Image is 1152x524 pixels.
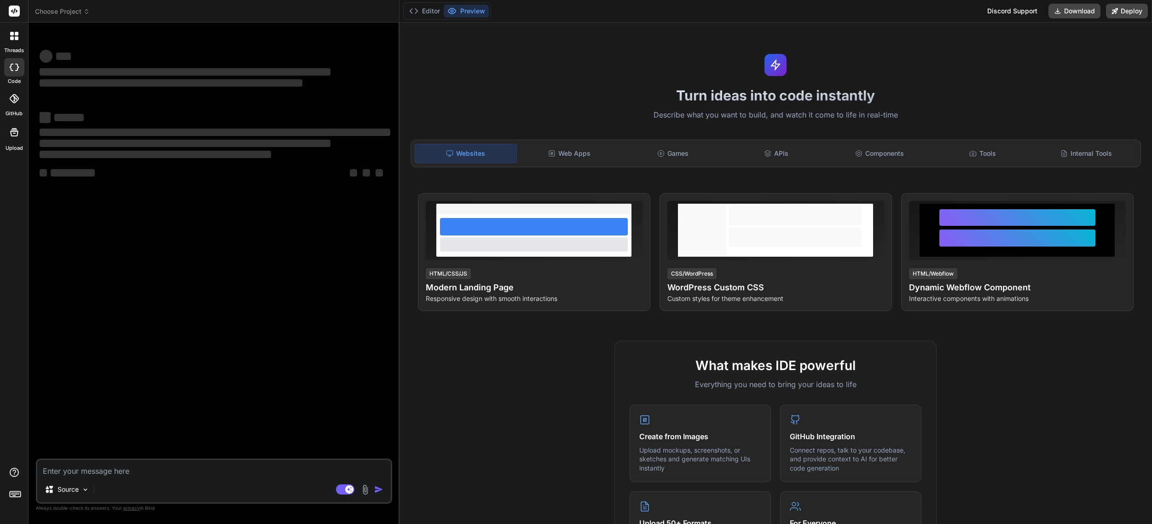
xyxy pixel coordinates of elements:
[405,109,1146,121] p: Describe what you want to build, and watch it come to life in real-time
[40,79,302,87] span: ‌
[519,144,620,163] div: Web Apps
[40,50,52,63] span: ‌
[426,281,643,294] h4: Modern Landing Page
[639,446,761,473] p: Upload mockups, screenshots, or sketches and generate matching UIs instantly
[790,446,912,473] p: Connect repos, talk to your codebase, and provide context to AI for better code generation
[909,281,1126,294] h4: Dynamic Webflow Component
[363,169,370,177] span: ‌
[40,68,330,76] span: ‌
[426,268,471,279] div: HTML/CSS/JS
[415,144,517,163] div: Websites
[51,169,95,177] span: ‌
[81,486,89,494] img: Pick Models
[932,144,1034,163] div: Tools
[909,268,957,279] div: HTML/Webflow
[1048,4,1100,18] button: Download
[54,114,84,121] span: ‌
[374,485,383,494] img: icon
[35,7,90,16] span: Choose Project
[790,431,912,442] h4: GitHub Integration
[405,5,444,18] button: Editor
[630,379,921,390] p: Everything you need to bring your ideas to life
[1106,4,1148,18] button: Deploy
[56,53,71,60] span: ‌
[444,5,489,18] button: Preview
[376,169,383,177] span: ‌
[123,505,140,511] span: privacy
[667,281,884,294] h4: WordPress Custom CSS
[667,268,717,279] div: CSS/WordPress
[6,144,23,152] label: Upload
[58,485,79,494] p: Source
[40,112,51,123] span: ‌
[667,294,884,303] p: Custom styles for theme enhancement
[40,169,47,177] span: ‌
[4,47,24,54] label: threads
[350,169,357,177] span: ‌
[6,110,23,118] label: GitHub
[360,484,370,495] img: attachment
[622,144,724,163] div: Games
[40,129,390,136] span: ‌
[426,294,643,303] p: Responsive design with smooth interactions
[1036,144,1137,163] div: Internal Tools
[982,4,1043,18] div: Discord Support
[725,144,827,163] div: APIs
[630,356,921,375] h2: What makes IDE powerful
[829,144,931,163] div: Components
[40,151,271,158] span: ‌
[40,140,330,147] span: ‌
[909,294,1126,303] p: Interactive components with animations
[639,431,761,442] h4: Create from Images
[405,87,1146,104] h1: Turn ideas into code instantly
[36,504,392,512] p: Always double-check its answers. Your in Bind
[8,77,21,85] label: code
